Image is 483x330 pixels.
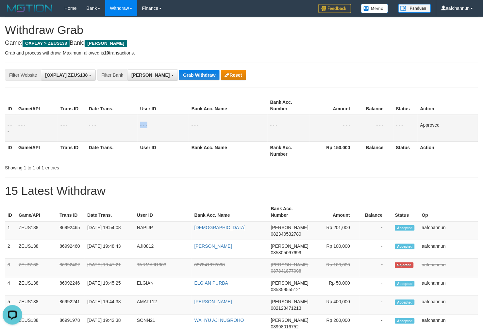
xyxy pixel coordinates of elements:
[271,281,308,286] span: [PERSON_NAME]
[360,296,392,315] td: -
[268,115,310,142] td: - - -
[189,141,268,160] th: Bank Acc. Name
[418,96,478,115] th: Action
[271,231,301,237] span: Copy 082340532789 to clipboard
[86,141,138,160] th: Date Trans.
[5,240,16,259] td: 2
[360,221,392,240] td: -
[85,221,134,240] td: [DATE] 19:54:08
[58,141,86,160] th: Trans ID
[419,203,478,221] th: Op
[392,203,419,221] th: Status
[5,96,16,115] th: ID
[5,184,478,197] h1: 15 Latest Withdraw
[271,269,301,274] span: Copy 087841877098 to clipboard
[5,162,196,171] div: Showing 1 to 1 of 1 entries
[194,244,232,249] a: [PERSON_NAME]
[16,259,57,277] td: ZEUS138
[271,287,301,292] span: Copy 085359555121 to clipboard
[57,259,85,277] td: 86992402
[3,3,22,22] button: Open LiveChat chat widget
[393,141,418,160] th: Status
[85,296,134,315] td: [DATE] 19:44:38
[5,115,16,142] td: - - -
[360,240,392,259] td: -
[5,203,16,221] th: ID
[41,70,96,81] button: [OXPLAY] ZEUS138
[57,203,85,221] th: Trans ID
[5,141,16,160] th: ID
[395,318,415,324] span: Accepted
[57,277,85,296] td: 86992246
[319,4,351,13] img: Feedback.jpg
[418,141,478,160] th: Action
[134,203,192,221] th: User ID
[85,240,134,259] td: [DATE] 19:48:43
[268,203,311,221] th: Bank Acc. Number
[271,225,308,230] span: [PERSON_NAME]
[45,72,88,78] span: [OXPLAY] ZEUS138
[194,318,244,323] a: WAHYU AJI NUGROHO
[268,96,310,115] th: Bank Acc. Number
[85,277,134,296] td: [DATE] 19:45:25
[419,259,478,277] td: aafchannun
[57,221,85,240] td: 86992465
[419,296,478,315] td: aafchannun
[5,70,41,81] div: Filter Website
[360,277,392,296] td: -
[418,115,478,142] td: Approved
[5,3,55,13] img: MOTION_logo.png
[127,70,178,81] button: [PERSON_NAME]
[360,203,392,221] th: Balance
[5,277,16,296] td: 4
[138,141,189,160] th: User ID
[360,96,393,115] th: Balance
[393,115,418,142] td: - - -
[16,141,58,160] th: Game/API
[310,141,360,160] th: Rp 150.000
[361,4,389,13] img: Button%20Memo.svg
[57,296,85,315] td: 86992241
[16,240,57,259] td: ZEUS138
[5,221,16,240] td: 1
[189,115,268,142] td: - - -
[85,203,134,221] th: Date Trans.
[360,115,393,142] td: - - -
[134,259,192,277] td: TARMAJI1903
[16,221,57,240] td: ZEUS138
[85,40,127,47] span: [PERSON_NAME]
[395,244,415,249] span: Accepted
[419,277,478,296] td: aafchannun
[5,40,478,46] h4: Game: Bank:
[23,40,70,47] span: OXPLAY > ZEUS138
[104,50,109,55] strong: 10
[134,240,192,259] td: AJI0812
[393,96,418,115] th: Status
[271,324,299,330] span: Copy 08998016752 to clipboard
[360,141,393,160] th: Balance
[310,115,360,142] td: - - -
[271,262,308,267] span: [PERSON_NAME]
[311,296,360,315] td: Rp 400,000
[138,96,189,115] th: User ID
[85,259,134,277] td: [DATE] 19:47:21
[194,225,246,230] a: [DEMOGRAPHIC_DATA]
[271,299,308,305] span: [PERSON_NAME]
[134,277,192,296] td: ELGIAN
[131,72,170,78] span: [PERSON_NAME]
[395,225,415,231] span: Accepted
[194,299,232,305] a: [PERSON_NAME]
[16,115,58,142] td: - - -
[192,203,268,221] th: Bank Acc. Name
[57,240,85,259] td: 86992460
[310,96,360,115] th: Amount
[97,70,127,81] div: Filter Bank
[5,24,478,37] h1: Withdraw Grab
[221,70,246,80] button: Reset
[268,141,310,160] th: Bank Acc. Number
[134,221,192,240] td: NAPIJP
[271,244,308,249] span: [PERSON_NAME]
[419,221,478,240] td: aafchannun
[16,96,58,115] th: Game/API
[311,221,360,240] td: Rp 201,000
